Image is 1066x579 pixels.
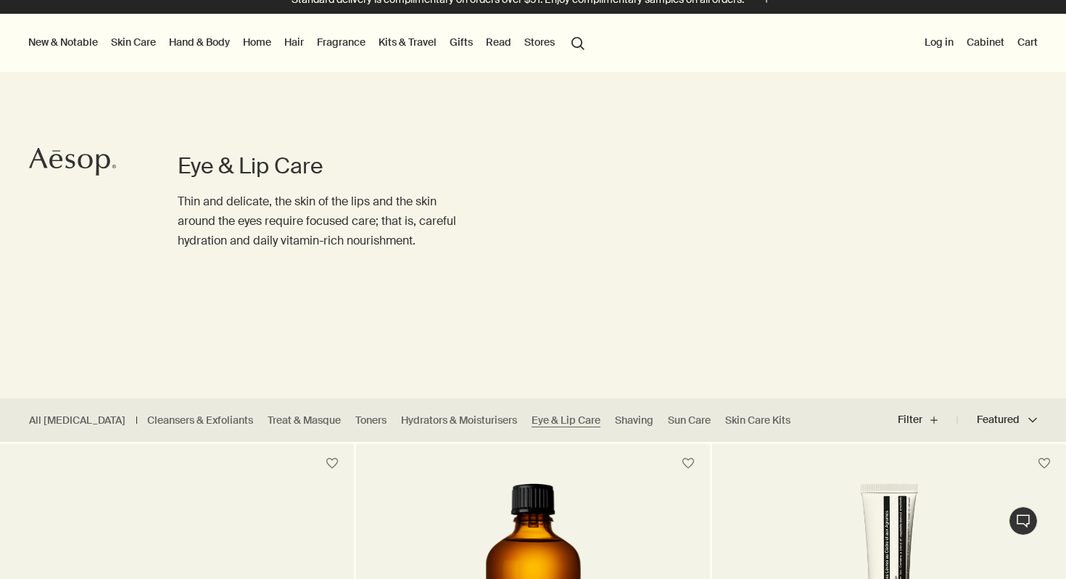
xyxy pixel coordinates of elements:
[281,33,307,52] a: Hair
[178,152,475,181] h1: Eye & Lip Care
[615,414,653,427] a: Shaving
[29,147,116,176] svg: Aesop
[447,33,476,52] a: Gifts
[178,192,475,251] p: Thin and delicate, the skin of the lips and the skin around the eyes require focused care; that i...
[668,414,711,427] a: Sun Care
[964,33,1007,52] a: Cabinet
[957,403,1037,438] button: Featured
[1031,451,1057,477] button: Save to cabinet
[565,28,591,56] button: Open search
[25,144,120,184] a: Aesop
[314,33,368,52] a: Fragrance
[898,403,957,438] button: Filter
[532,414,600,427] a: Eye & Lip Care
[25,33,101,52] button: New & Notable
[29,414,125,427] a: All [MEDICAL_DATA]
[483,33,514,52] a: Read
[108,33,159,52] a: Skin Care
[376,33,439,52] a: Kits & Travel
[401,414,517,427] a: Hydrators & Moisturisers
[355,414,387,427] a: Toners
[1015,33,1041,52] button: Cart
[675,451,701,477] button: Save to cabinet
[922,33,956,52] button: Log in
[268,414,341,427] a: Treat & Masque
[166,33,233,52] a: Hand & Body
[147,414,253,427] a: Cleansers & Exfoliants
[725,414,790,427] a: Skin Care Kits
[1009,506,1038,535] button: Live Assistance
[25,14,591,72] nav: primary
[521,33,558,52] button: Stores
[922,14,1041,72] nav: supplementary
[319,451,345,477] button: Save to cabinet
[240,33,274,52] a: Home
